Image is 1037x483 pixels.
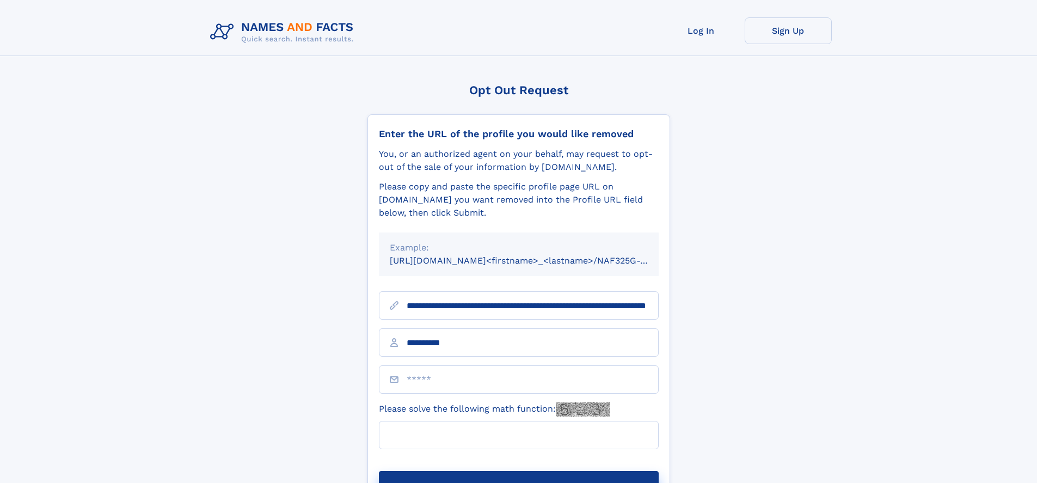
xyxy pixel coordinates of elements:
img: Logo Names and Facts [206,17,363,47]
a: Sign Up [745,17,832,44]
div: Opt Out Request [367,83,670,97]
div: Example: [390,241,648,254]
label: Please solve the following math function: [379,402,610,417]
small: [URL][DOMAIN_NAME]<firstname>_<lastname>/NAF325G-xxxxxxxx [390,255,679,266]
div: Enter the URL of the profile you would like removed [379,128,659,140]
a: Log In [658,17,745,44]
div: You, or an authorized agent on your behalf, may request to opt-out of the sale of your informatio... [379,148,659,174]
div: Please copy and paste the specific profile page URL on [DOMAIN_NAME] you want removed into the Pr... [379,180,659,219]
